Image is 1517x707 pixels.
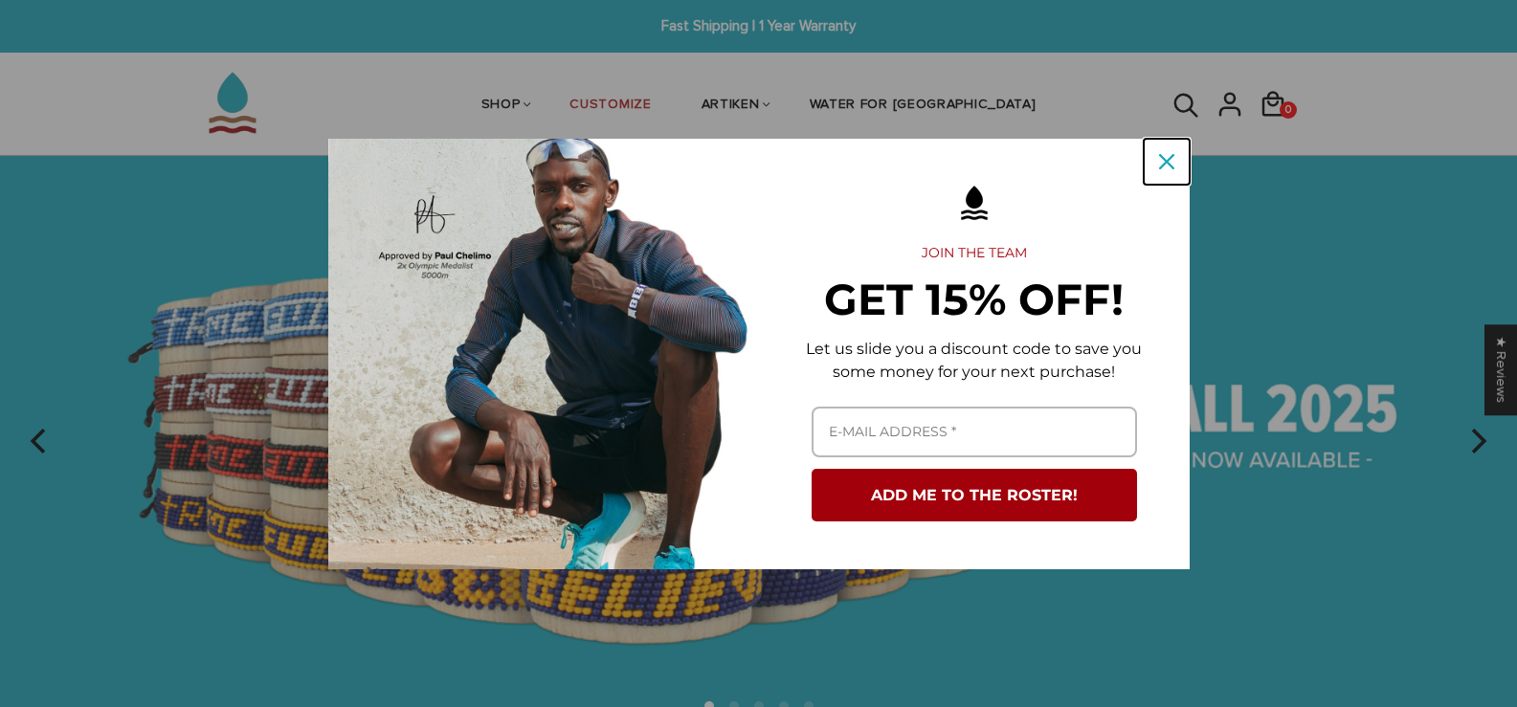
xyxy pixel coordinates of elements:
[812,407,1137,457] input: Email field
[1159,154,1174,169] svg: close icon
[1144,139,1190,185] button: Close
[790,245,1159,262] h2: JOIN THE TEAM
[812,469,1137,521] button: ADD ME TO THE ROSTER!
[790,338,1159,384] p: Let us slide you a discount code to save you some money for your next purchase!
[824,273,1124,325] strong: GET 15% OFF!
